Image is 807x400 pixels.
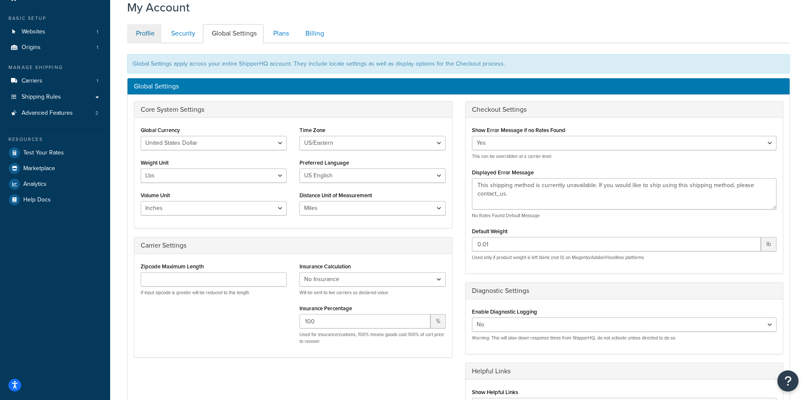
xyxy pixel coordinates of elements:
[162,24,202,43] a: Security
[430,314,446,328] span: %
[300,263,351,270] label: Insurance Calculation
[300,331,446,345] p: Used for insurance/customs, 100% means goods cost 100% of cart price to recover
[141,160,169,166] label: Weight Unit
[22,44,41,51] span: Origins
[300,160,349,166] label: Preferred Language
[6,89,104,105] a: Shipping Rules
[23,196,51,204] span: Help Docs
[23,165,55,172] span: Marketplace
[6,24,104,40] a: Websites 1
[472,153,777,160] p: This can be overridden at a carrier level
[127,24,161,43] a: Profile
[141,106,446,113] h3: Core System Settings
[6,192,104,207] a: Help Docs
[297,24,331,43] a: Billing
[22,94,61,101] span: Shipping Rules
[127,54,790,74] div: Global Settings apply across your entire ShipperHQ account. They include locale settings as well ...
[22,28,45,36] span: Websites
[300,290,446,296] p: Will be sent to live carriers as declared value
[6,15,104,22] div: Basic Setup
[141,290,287,296] p: If input zipcode is greater will be reduced to this length
[6,145,104,160] a: Test Your Rates
[6,40,104,55] a: Origins 1
[472,367,777,375] h3: Helpful Links
[472,254,777,261] p: Used only if product weight is left blank (not 0) on Magento/Adobe/Headless platforms
[6,73,104,89] li: Carriers
[6,177,104,192] a: Analytics
[22,110,73,117] span: Advanced Features
[300,127,325,133] label: Time Zone
[472,309,537,315] label: Enable Diagnostic Logging
[6,24,104,40] li: Websites
[97,77,98,85] span: 1
[141,192,170,199] label: Volume Unit
[97,44,98,51] span: 1
[6,161,104,176] a: Marketplace
[22,77,42,85] span: Carriers
[472,178,777,210] textarea: This shipping method is currently unavailable. If you would like to ship using this shipping meth...
[300,192,372,199] label: Distance Unit of Measurement
[23,181,47,188] span: Analytics
[472,106,777,113] h3: Checkout Settings
[472,228,507,234] label: Default Weight
[300,305,352,312] label: Insurance Percentage
[777,370,799,392] button: Open Resource Center
[6,64,104,71] div: Manage Shipping
[472,127,566,133] label: Show Error Message if no Rates Found
[141,127,180,133] label: Global Currency
[134,83,783,90] h3: Global Settings
[472,212,777,219] p: No Rates Found Default Message
[6,136,104,143] div: Resources
[203,24,263,43] a: Global Settings
[264,24,296,43] a: Plans
[761,237,776,251] span: lb
[6,105,104,121] a: Advanced Features 2
[472,335,777,341] p: Warning: This will slow down response times from ShipperHQ, do not activate unless directed to do so
[6,105,104,121] li: Advanced Features
[23,149,64,157] span: Test Your Rates
[472,287,777,295] h3: Diagnostic Settings
[6,40,104,55] li: Origins
[141,263,204,270] label: Zipcode Maximum Length
[97,28,98,36] span: 1
[95,110,98,117] span: 2
[6,73,104,89] a: Carriers 1
[472,389,518,395] label: Show Helpful Links
[472,169,534,176] label: Displayed Error Message
[141,242,446,249] h3: Carrier Settings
